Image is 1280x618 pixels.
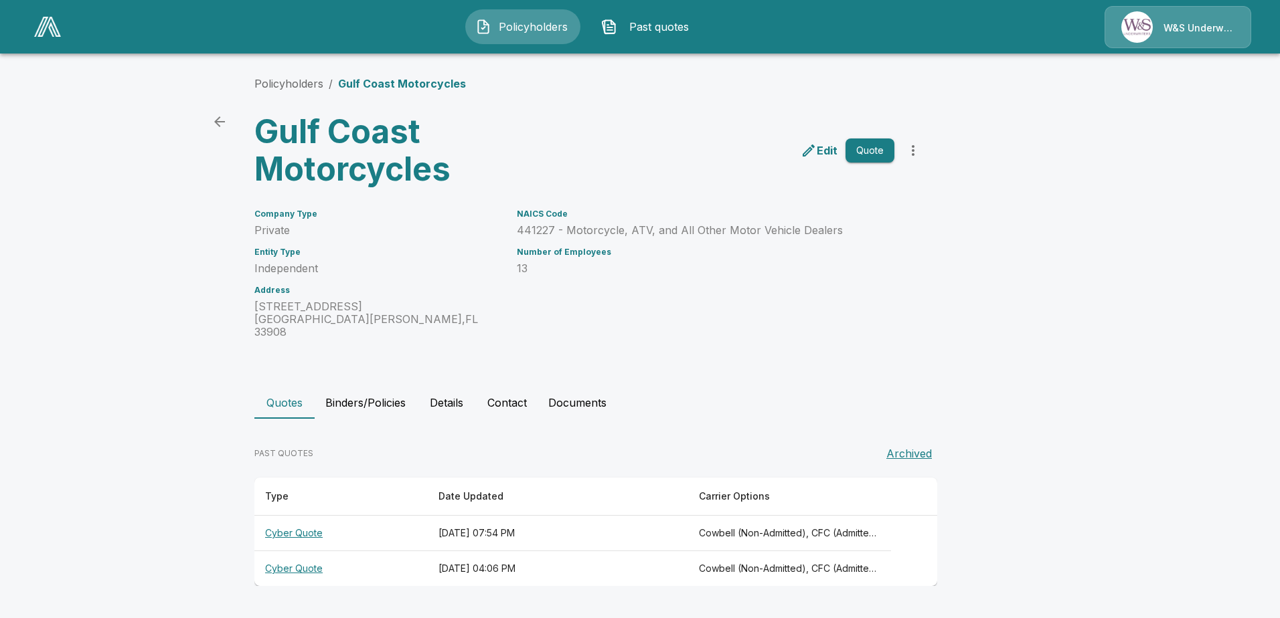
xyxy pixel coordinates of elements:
[475,19,491,35] img: Policyholders Icon
[881,440,937,467] button: Archived
[591,9,706,44] button: Past quotes IconPast quotes
[428,551,688,587] th: [DATE] 04:06 PM
[206,108,233,135] a: back
[254,209,501,219] h6: Company Type
[254,286,501,295] h6: Address
[623,19,696,35] span: Past quotes
[688,478,891,516] th: Carrier Options
[817,142,837,159] p: Edit
[254,247,501,257] h6: Entity Type
[254,516,428,551] th: Cyber Quote
[254,447,313,459] p: PAST QUOTES
[254,113,585,188] h3: Gulf Coast Motorcycles
[688,516,891,551] th: Cowbell (Non-Admitted), CFC (Admitted), Coalition (Admitted), Tokio Marine TMHCC (Non-Admitted), ...
[254,262,501,275] p: Independent
[517,224,894,237] p: 441227 - Motorcycle, ATV, and All Other Motor Vehicle Dealers
[601,19,617,35] img: Past quotes Icon
[798,140,840,161] a: edit
[254,478,428,516] th: Type
[900,137,927,164] button: more
[517,262,894,275] p: 13
[465,9,580,44] button: Policyholders IconPolicyholders
[254,387,1026,419] div: policyholder tabs
[416,387,477,419] button: Details
[538,387,617,419] button: Documents
[517,209,894,219] h6: NAICS Code
[428,478,688,516] th: Date Updated
[254,387,315,419] button: Quotes
[428,516,688,551] th: [DATE] 07:54 PM
[254,300,501,338] p: [STREET_ADDRESS] [GEOGRAPHIC_DATA][PERSON_NAME] , FL 33908
[338,76,466,92] p: Gulf Coast Motorcycles
[329,76,333,92] li: /
[254,478,937,586] table: responsive table
[497,19,570,35] span: Policyholders
[254,551,428,587] th: Cyber Quote
[846,138,894,163] button: Quote
[34,17,61,37] img: AA Logo
[517,247,894,257] h6: Number of Employees
[254,224,501,237] p: Private
[477,387,538,419] button: Contact
[315,387,416,419] button: Binders/Policies
[688,551,891,587] th: Cowbell (Non-Admitted), CFC (Admitted), Coalition (Admitted), Tokio Marine TMHCC (Non-Admitted), ...
[254,76,466,92] nav: breadcrumb
[254,77,323,90] a: Policyholders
